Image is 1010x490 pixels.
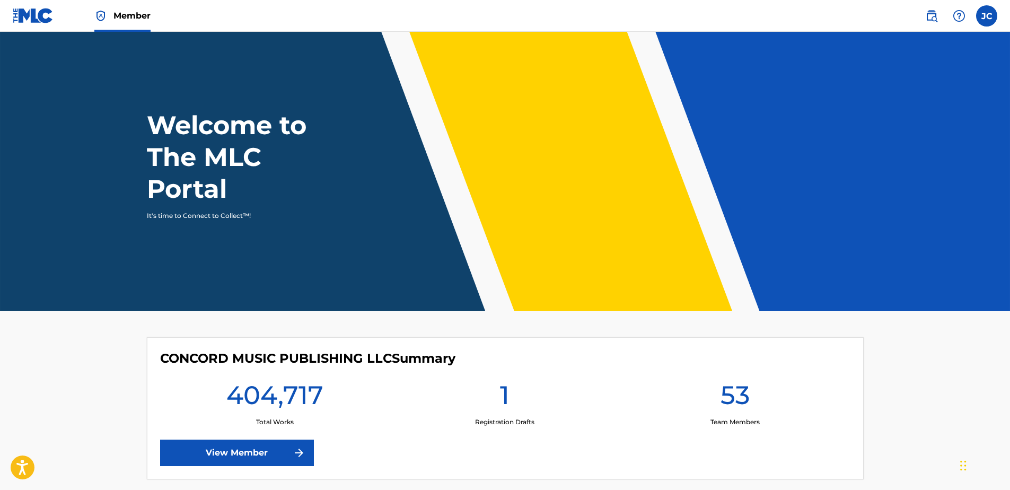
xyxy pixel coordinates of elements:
a: View Member [160,440,314,466]
img: MLC Logo [13,8,54,23]
div: Drag [960,450,967,482]
span: Member [113,10,151,22]
h1: 53 [721,379,750,417]
h4: CONCORD MUSIC PUBLISHING LLC [160,351,455,366]
h1: Welcome to The MLC Portal [147,109,345,205]
h1: 404,717 [226,379,323,417]
iframe: Chat Widget [957,439,1010,490]
div: User Menu [976,5,997,27]
h1: 1 [500,379,510,417]
a: Public Search [921,5,942,27]
p: It's time to Connect to Collect™! [147,211,331,221]
img: help [953,10,965,22]
img: f7272a7cc735f4ea7f67.svg [293,447,305,459]
p: Total Works [256,417,294,427]
img: Top Rightsholder [94,10,107,22]
p: Registration Drafts [475,417,534,427]
img: search [925,10,938,22]
p: Team Members [710,417,760,427]
div: Help [948,5,970,27]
